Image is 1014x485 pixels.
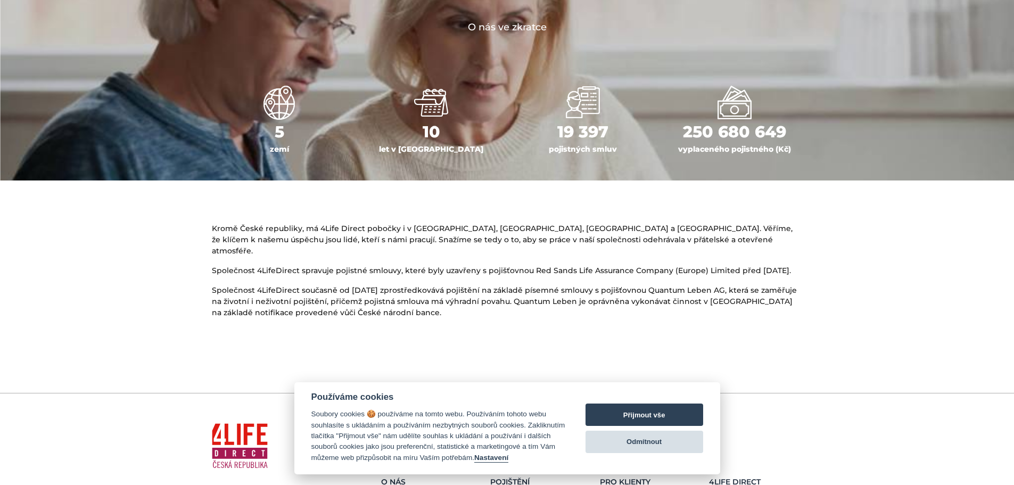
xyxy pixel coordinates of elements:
div: 10 [364,120,499,144]
button: Nastavení [474,454,508,463]
img: bankovky a mince bilá ikona [718,86,752,120]
p: Kromě České republiky, má 4Life Direct pobočky i v [GEOGRAPHIC_DATA], [GEOGRAPHIC_DATA], [GEOGRAP... [212,223,803,257]
div: 5 [212,120,348,144]
div: Používáme cookies [311,392,565,402]
div: zemí [212,144,348,155]
div: Soubory cookies 🍪 používáme na tomto webu. Používáním tohoto webu souhlasíte s ukládáním a použív... [311,409,565,463]
div: let v [GEOGRAPHIC_DATA] [364,144,499,155]
p: Společnost 4LifeDirect spravuje pojistné smlouvy, které byly uzavřeny s pojišťovnou Red Sands Lif... [212,265,803,276]
img: bilá ikona kalendáře [414,86,448,120]
button: Odmítnout [586,431,703,453]
img: 4Life Direct Česká republika logo [212,419,268,473]
h4: O nás ve zkratce [212,20,803,35]
div: 250 680 649 [667,120,803,144]
div: pojistných smluv [515,144,651,155]
button: Přijmout vše [586,404,703,426]
div: vyplaceného pojistného (Kč) [667,144,803,155]
div: 19 397 [515,120,651,144]
img: ikona tři lidé [566,86,600,120]
p: Společnost 4LifeDirect současně od [DATE] zprostředkovává pojištění na základě písemné smlouvy s ... [212,285,803,318]
img: bílá ikona webu [262,86,296,120]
